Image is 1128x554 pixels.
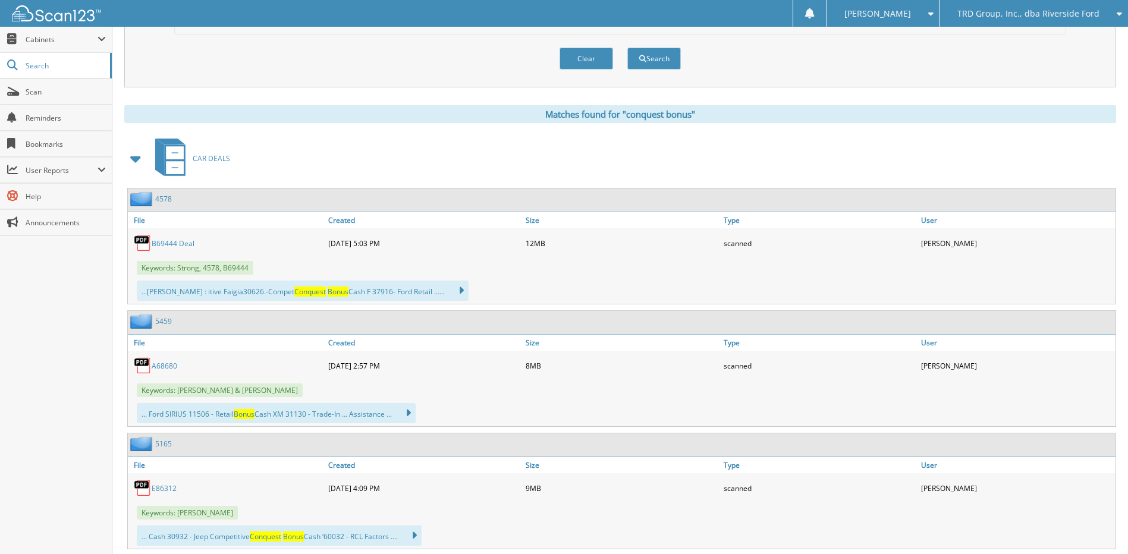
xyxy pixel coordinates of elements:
img: folder2.png [130,191,155,206]
button: Clear [560,48,613,70]
a: Type [721,335,918,351]
span: Conquest [294,287,326,297]
div: [PERSON_NAME] [918,231,1116,255]
a: Created [325,212,523,228]
a: Created [325,335,523,351]
div: [PERSON_NAME] [918,354,1116,377]
div: ... Cash 30932 - Jeep Competitive Cash ‘60032 - RCL Factors .... [137,525,422,546]
span: Announcements [26,218,106,228]
img: folder2.png [130,314,155,329]
span: Bookmarks [26,139,106,149]
img: PDF.png [134,357,152,374]
span: Bonus [234,409,254,419]
div: ...[PERSON_NAME] : itive Faigia30626.-Compet Cash F 37916- Ford Retail ...... [137,281,469,301]
span: Bonus [328,287,348,297]
a: User [918,335,1116,351]
a: Type [721,457,918,473]
span: User Reports [26,165,98,175]
span: CAR DEALS [193,153,230,163]
span: Bonus [283,531,304,542]
button: Search [627,48,681,70]
a: File [128,335,325,351]
span: Keywords: [PERSON_NAME] [137,506,238,520]
a: 5459 [155,316,172,326]
a: Size [523,335,720,351]
span: Search [26,61,104,71]
div: scanned [721,476,918,500]
a: Type [721,212,918,228]
a: File [128,212,325,228]
a: B69444 Deal [152,238,194,248]
div: 9MB [523,476,720,500]
div: 12MB [523,231,720,255]
a: User [918,212,1116,228]
a: 4578 [155,194,172,204]
span: [PERSON_NAME] [844,10,911,17]
a: CAR DEALS [148,135,230,182]
span: Conquest [250,531,281,542]
a: Size [523,212,720,228]
span: TRD Group, Inc., dba Riverside Ford [957,10,1099,17]
div: scanned [721,231,918,255]
span: Help [26,191,106,202]
span: Cabinets [26,34,98,45]
div: Matches found for "conquest bonus" [124,105,1116,123]
a: Created [325,457,523,473]
div: [DATE] 4:09 PM [325,476,523,500]
img: PDF.png [134,234,152,252]
div: scanned [721,354,918,377]
a: E86312 [152,483,177,493]
span: Keywords: Strong, 4578, B69444 [137,261,253,275]
a: File [128,457,325,473]
img: PDF.png [134,479,152,497]
a: Size [523,457,720,473]
div: [PERSON_NAME] [918,476,1116,500]
div: [DATE] 5:03 PM [325,231,523,255]
span: Keywords: [PERSON_NAME] & [PERSON_NAME] [137,383,303,397]
span: Scan [26,87,106,97]
a: 5165 [155,439,172,449]
div: 8MB [523,354,720,377]
a: User [918,457,1116,473]
a: A68680 [152,361,177,371]
img: folder2.png [130,436,155,451]
iframe: Chat Widget [1069,497,1128,554]
img: scan123-logo-white.svg [12,5,101,21]
div: ... Ford SIRIUS 11506 - Retail Cash XM 31130 - Trade-In ... Assistance ... [137,403,416,423]
span: Reminders [26,113,106,123]
div: [DATE] 2:57 PM [325,354,523,377]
